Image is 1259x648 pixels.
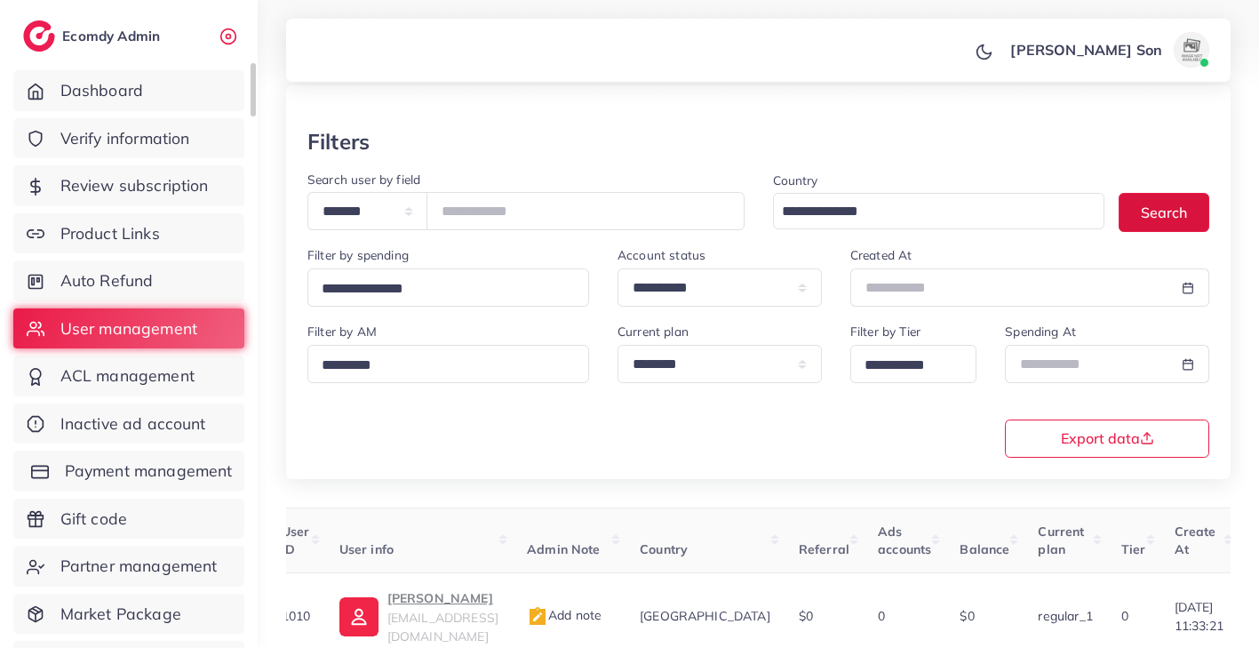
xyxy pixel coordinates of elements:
[60,79,143,102] span: Dashboard
[527,607,602,623] span: Add note
[60,317,197,340] span: User management
[13,165,244,206] a: Review subscription
[1038,608,1092,624] span: regular_1
[1175,524,1216,557] span: Create At
[1175,598,1223,635] span: [DATE] 11:33:21
[60,222,160,245] span: Product Links
[307,129,370,155] h3: Filters
[13,70,244,111] a: Dashboard
[799,541,849,557] span: Referral
[13,546,244,587] a: Partner management
[307,246,409,264] label: Filter by spending
[60,603,181,626] span: Market Package
[13,451,244,492] a: Payment management
[282,608,311,624] span: 1010
[387,610,498,644] span: [EMAIL_ADDRESS][DOMAIN_NAME]
[339,541,394,557] span: User info
[1010,39,1162,60] p: [PERSON_NAME] Son
[13,499,244,540] a: Gift code
[307,345,589,383] div: Search for option
[618,246,705,264] label: Account status
[1174,32,1209,68] img: avatar
[1121,608,1128,624] span: 0
[339,588,498,645] a: [PERSON_NAME][EMAIL_ADDRESS][DOMAIN_NAME]
[1119,193,1209,231] button: Search
[1000,32,1216,68] a: [PERSON_NAME] Sonavatar
[878,524,931,557] span: Ads accounts
[13,213,244,254] a: Product Links
[850,345,977,383] div: Search for option
[13,118,244,159] a: Verify information
[60,412,206,436] span: Inactive ad account
[13,594,244,635] a: Market Package
[1061,431,1154,445] span: Export data
[60,555,218,578] span: Partner management
[60,127,190,150] span: Verify information
[527,606,548,628] img: admin_note.cdd0b510.svg
[1121,541,1146,557] span: Tier
[960,541,1009,557] span: Balance
[858,352,954,380] input: Search for option
[618,323,689,340] label: Current plan
[62,28,164,44] h2: Ecomdy Admin
[23,20,164,52] a: logoEcomdy Admin
[1038,524,1084,557] span: Current plan
[307,268,589,307] div: Search for option
[60,174,209,197] span: Review subscription
[640,541,688,557] span: Country
[315,352,566,380] input: Search for option
[640,608,770,624] span: [GEOGRAPHIC_DATA]
[878,608,885,624] span: 0
[65,460,233,483] span: Payment management
[773,172,818,189] label: Country
[776,198,1082,226] input: Search for option
[13,404,244,444] a: Inactive ad account
[60,269,154,292] span: Auto Refund
[13,356,244,396] a: ACL management
[527,541,601,557] span: Admin Note
[282,524,310,557] span: User ID
[13,308,244,349] a: User management
[60,364,195,388] span: ACL management
[339,597,378,636] img: ic-user-info.36bf1079.svg
[13,260,244,301] a: Auto Refund
[387,588,498,609] p: [PERSON_NAME]
[60,508,127,531] span: Gift code
[315,276,566,303] input: Search for option
[799,608,813,624] span: $0
[960,608,974,624] span: $0
[307,323,377,340] label: Filter by AM
[773,193,1105,229] div: Search for option
[850,323,920,340] label: Filter by Tier
[1005,323,1076,340] label: Spending At
[850,246,912,264] label: Created At
[307,171,420,188] label: Search user by field
[1005,420,1209,458] button: Export data
[23,20,55,52] img: logo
